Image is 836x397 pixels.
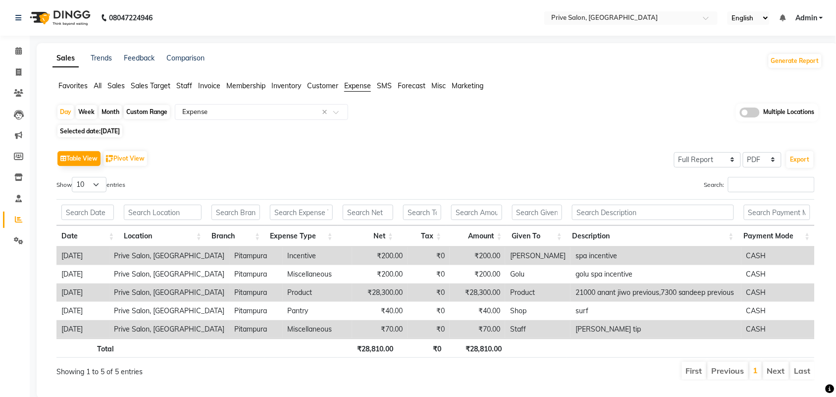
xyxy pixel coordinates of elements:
td: CASH [741,284,815,302]
div: Showing 1 to 5 of 5 entries [56,361,364,377]
td: ₹200.00 [352,265,408,284]
th: ₹28,810.00 [446,339,507,358]
td: ₹200.00 [450,247,505,265]
th: Expense Type: activate to sort column ascending [265,226,338,247]
th: Description: activate to sort column ascending [567,226,739,247]
div: Day [57,105,74,119]
td: ₹28,300.00 [352,284,408,302]
span: SMS [377,81,392,90]
td: ₹200.00 [352,247,408,265]
td: 21000 anant jiwo previous,7300 sandeep previous [571,284,741,302]
td: ₹0 [408,284,450,302]
a: Comparison [166,54,205,62]
th: Payment Mode: activate to sort column ascending [739,226,815,247]
input: Search Given To [512,205,562,220]
td: CASH [741,302,815,320]
td: CASH [741,247,815,265]
th: Net: activate to sort column ascending [338,226,398,247]
td: Product [505,284,571,302]
th: Given To: activate to sort column ascending [507,226,567,247]
th: Branch: activate to sort column ascending [207,226,265,247]
td: Incentive [283,247,352,265]
input: Search Date [61,205,114,220]
td: Pitampura [230,265,283,284]
td: surf [571,302,741,320]
td: [PERSON_NAME] tip [571,320,741,339]
a: Feedback [124,54,155,62]
th: ₹0 [398,339,446,358]
td: ₹70.00 [352,320,408,339]
td: Product [283,284,352,302]
input: Search Expense Type [270,205,333,220]
button: Table View [57,151,101,166]
th: Tax: activate to sort column ascending [398,226,446,247]
td: ₹0 [408,302,450,320]
span: All [94,81,102,90]
td: ₹70.00 [450,320,505,339]
td: [DATE] [56,265,109,284]
td: Shop [505,302,571,320]
td: Pitampura [230,284,283,302]
input: Search Branch [211,205,260,220]
div: Custom Range [124,105,170,119]
img: logo [25,4,93,32]
a: Trends [91,54,112,62]
span: Inventory [271,81,301,90]
td: Prive Salon, [GEOGRAPHIC_DATA] [109,320,230,339]
input: Search Description [572,205,734,220]
td: Pitampura [230,320,283,339]
span: Multiple Locations [764,108,815,117]
td: Miscellaneous [283,265,352,284]
b: 08047224946 [109,4,153,32]
input: Search Amount [451,205,502,220]
td: ₹40.00 [450,302,505,320]
td: Prive Salon, [GEOGRAPHIC_DATA] [109,265,230,284]
td: ₹40.00 [352,302,408,320]
input: Search: [728,177,815,192]
span: Favorites [58,81,88,90]
span: Invoice [198,81,220,90]
span: Sales [107,81,125,90]
td: [DATE] [56,247,109,265]
td: Prive Salon, [GEOGRAPHIC_DATA] [109,284,230,302]
td: ₹0 [408,247,450,265]
input: Search Tax [403,205,441,220]
td: Prive Salon, [GEOGRAPHIC_DATA] [109,302,230,320]
div: Week [76,105,97,119]
td: ₹0 [408,265,450,284]
span: Membership [226,81,265,90]
label: Show entries [56,177,125,192]
td: [DATE] [56,284,109,302]
th: Amount: activate to sort column ascending [446,226,507,247]
span: Misc [431,81,446,90]
td: CASH [741,265,815,284]
span: Expense [344,81,371,90]
span: Marketing [452,81,483,90]
td: spa incentive [571,247,741,265]
input: Search Payment Mode [744,205,810,220]
td: Pitampura [230,247,283,265]
td: Golu [505,265,571,284]
td: [PERSON_NAME] [505,247,571,265]
span: Staff [176,81,192,90]
button: Generate Report [769,54,822,68]
th: ₹28,810.00 [338,339,398,358]
span: Forecast [398,81,425,90]
span: Admin [795,13,817,23]
button: Pivot View [104,151,147,166]
td: [DATE] [56,302,109,320]
label: Search: [704,177,815,192]
span: Clear all [322,107,330,117]
span: [DATE] [101,127,120,135]
a: Sales [52,50,79,67]
td: Miscellaneous [283,320,352,339]
td: Pitampura [230,302,283,320]
th: Location: activate to sort column ascending [119,226,207,247]
td: ₹200.00 [450,265,505,284]
span: Sales Target [131,81,170,90]
input: Search Location [124,205,202,220]
td: ₹0 [408,320,450,339]
input: Search Net [343,205,393,220]
th: Total [56,339,119,358]
td: golu spa incentive [571,265,741,284]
